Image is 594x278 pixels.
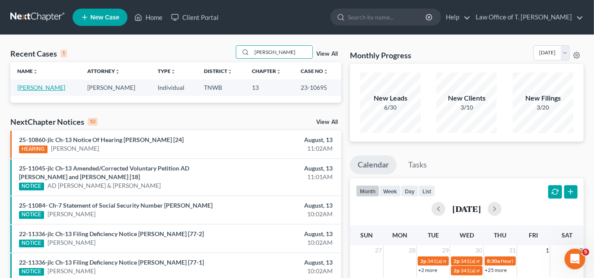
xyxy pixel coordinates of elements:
[48,210,95,218] a: [PERSON_NAME]
[562,231,572,239] span: Sat
[360,93,421,103] div: New Leads
[565,249,585,269] iframe: Intercom live chat
[419,185,435,197] button: list
[197,79,245,95] td: TNWB
[301,68,329,74] a: Case Nounfold_more
[19,259,204,266] a: 22-11336-jlc Ch-13 Filing Deficiency Notice [PERSON_NAME] [77-1]
[294,79,341,95] td: 23-10695
[348,9,427,25] input: Search by name...
[19,240,44,247] div: NOTICE
[350,155,397,174] a: Calendar
[19,268,44,276] div: NOTICE
[33,69,38,74] i: unfold_more
[234,144,333,153] div: 11:02AM
[48,267,95,275] a: [PERSON_NAME]
[234,267,333,275] div: 10:02AM
[204,68,232,74] a: Districtunfold_more
[427,258,511,264] span: 341(a) meeting for [PERSON_NAME]
[19,211,44,219] div: NOTICE
[51,144,99,153] a: [PERSON_NAME]
[578,245,584,256] span: 2
[436,103,497,112] div: 3/10
[461,258,544,264] span: 341(a) meeting for [PERSON_NAME]
[17,84,65,91] a: [PERSON_NAME]
[360,231,373,239] span: Sun
[418,267,437,273] a: +2 more
[87,68,120,74] a: Attorneyunfold_more
[461,267,544,274] span: 341(a) meeting for [PERSON_NAME]
[10,117,98,127] div: NextChapter Notices
[441,245,450,256] span: 29
[19,230,204,237] a: 22-11336-jlc Ch-13 Filing Deficiency Notice [PERSON_NAME] [77-2]
[360,103,421,112] div: 6/30
[379,185,401,197] button: week
[19,136,184,143] a: 25-10860-jlc Ch-13 Notice Of Hearing [PERSON_NAME] [24]
[324,69,329,74] i: unfold_more
[460,231,474,239] span: Wed
[19,202,213,209] a: 25-11084- Ch-7 Statement of Social Security Number [PERSON_NAME]
[408,245,416,256] span: 28
[80,79,150,95] td: [PERSON_NAME]
[234,238,333,247] div: 10:02AM
[60,50,67,57] div: 1
[392,231,407,239] span: Mon
[252,68,281,74] a: Chapterunfold_more
[115,69,120,74] i: unfold_more
[151,79,197,95] td: Individual
[234,201,333,210] div: August, 13
[158,68,176,74] a: Typeunfold_more
[167,9,223,25] a: Client Portal
[19,164,189,180] a: 25-11045-jlc Ch-13 Amended/Corrected Voluntary Petition AD [PERSON_NAME] and [PERSON_NAME] [18]
[234,230,333,238] div: August, 13
[350,50,411,60] h3: Monthly Progress
[234,136,333,144] div: August, 13
[454,267,460,274] span: 2p
[401,185,419,197] button: day
[428,231,439,239] span: Tue
[48,238,95,247] a: [PERSON_NAME]
[316,119,338,125] a: View All
[452,204,481,213] h2: [DATE]
[494,231,506,239] span: Thu
[513,103,573,112] div: 3/20
[545,245,550,256] span: 1
[316,51,338,57] a: View All
[582,249,589,256] span: 5
[252,46,312,58] input: Search by name...
[171,69,176,74] i: unfold_more
[90,14,119,21] span: New Case
[276,69,281,74] i: unfold_more
[48,181,161,190] a: AD [PERSON_NAME] & [PERSON_NAME]
[245,79,294,95] td: 13
[234,173,333,181] div: 11:01AM
[475,245,483,256] span: 30
[436,93,497,103] div: New Clients
[508,245,517,256] span: 31
[19,183,44,190] div: NOTICE
[420,258,426,264] span: 2p
[19,145,48,153] div: HEARING
[485,267,507,273] a: +25 more
[442,9,470,25] a: Help
[513,93,573,103] div: New Filings
[356,185,379,197] button: month
[130,9,167,25] a: Home
[10,48,67,59] div: Recent Cases
[17,68,38,74] a: Nameunfold_more
[375,245,383,256] span: 27
[234,210,333,218] div: 10:02AM
[501,258,569,264] span: Hearing for [PERSON_NAME]
[471,9,583,25] a: Law Office of T. [PERSON_NAME]
[487,258,500,264] span: 8:30a
[454,258,460,264] span: 2p
[234,164,333,173] div: August, 13
[400,155,435,174] a: Tasks
[227,69,232,74] i: unfold_more
[529,231,538,239] span: Fri
[234,258,333,267] div: August, 13
[88,118,98,126] div: 10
